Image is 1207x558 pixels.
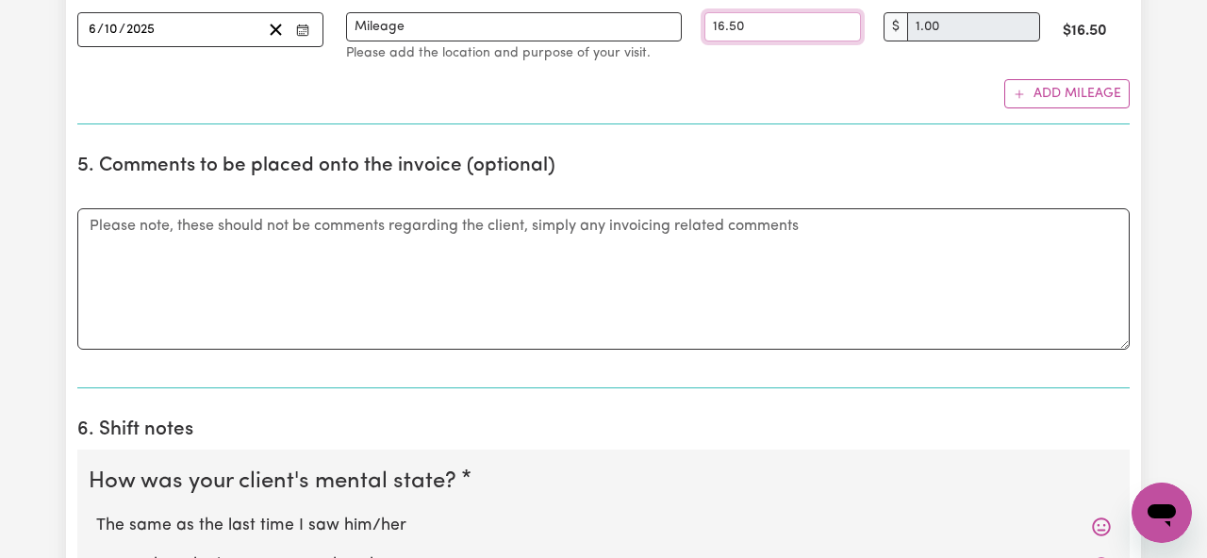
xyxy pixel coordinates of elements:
[1132,483,1192,543] iframe: Button to launch messaging window
[104,17,119,42] input: --
[97,22,104,38] span: /
[88,17,97,42] input: --
[89,465,464,499] legend: How was your client's mental state?
[907,12,1040,41] input: 0.00
[1063,24,1107,39] strong: $ 16.50
[290,17,315,42] button: Enter the date
[1004,79,1130,108] button: Add mileage
[346,46,651,60] small: Please add the location and purpose of your visit.
[77,155,1130,178] h2: 5. Comments to be placed onto the invoice (optional)
[125,17,157,42] input: ----
[884,12,908,41] span: $
[119,22,125,38] span: /
[346,12,682,41] input: Add the location and purpose of your visit
[261,17,290,42] button: Clear date
[77,418,1130,442] h2: 6. Shift notes
[704,12,861,41] input: km
[96,514,1111,538] label: The same as the last time I saw him/her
